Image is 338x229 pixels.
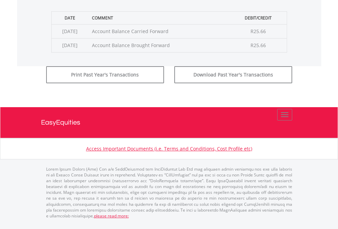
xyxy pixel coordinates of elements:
a: Access Important Documents (i.e. Terms and Conditions, Cost Profile etc) [86,145,252,152]
a: please read more: [94,213,129,219]
td: [DATE] [51,38,89,52]
button: Print Past Year's Transactions [46,66,164,83]
p: Lorem Ipsum Dolors (Ame) Con a/e SeddOeiusmod tem InciDiduntut Lab Etd mag aliquaen admin veniamq... [46,166,292,219]
td: Account Balance Brought Forward [89,38,230,52]
td: [DATE] [51,24,89,38]
button: Download Past Year's Transactions [174,66,292,83]
span: R25.66 [251,28,266,34]
a: EasyEquities [41,107,297,138]
th: Date [51,11,89,24]
span: R25.66 [251,42,266,48]
td: Account Balance Carried Forward [89,24,230,38]
th: Comment [89,11,230,24]
th: Debit/Credit [230,11,287,24]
